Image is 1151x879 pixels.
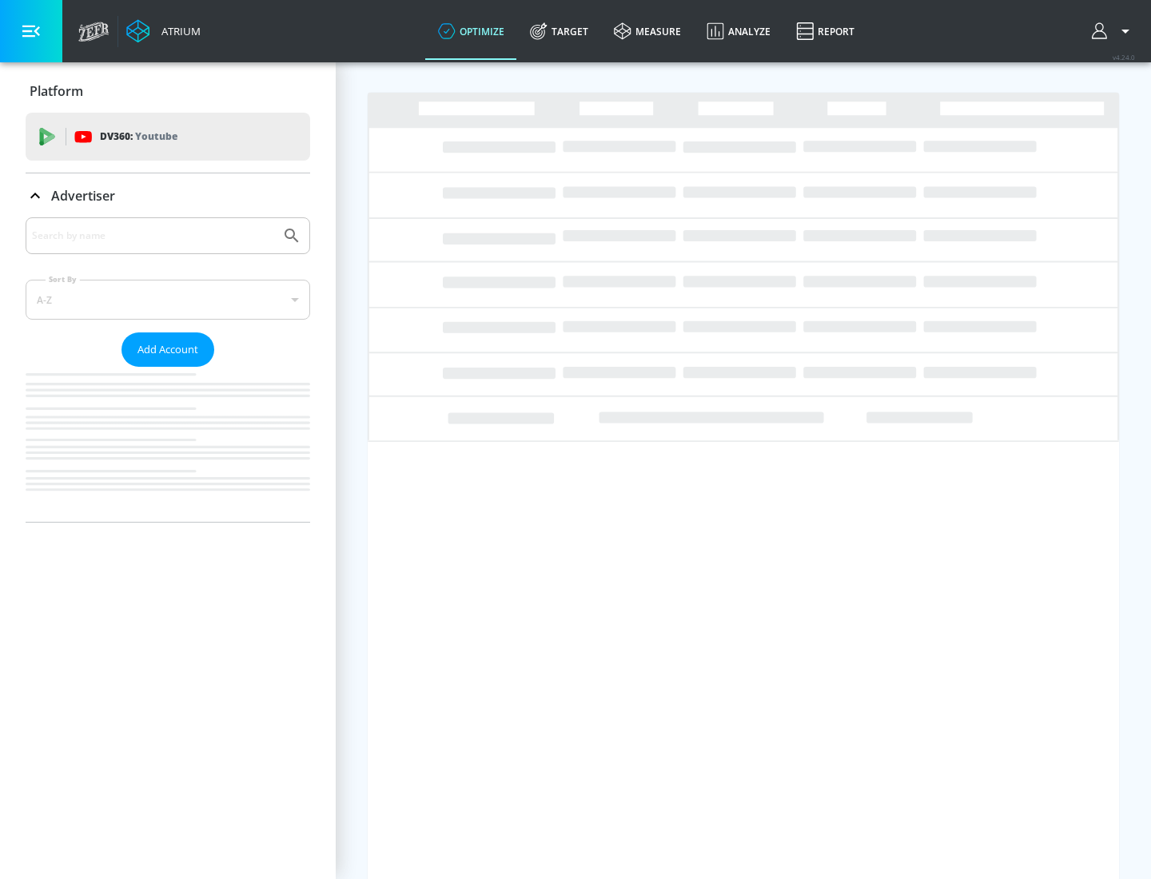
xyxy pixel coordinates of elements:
input: Search by name [32,225,274,246]
span: v 4.24.0 [1113,53,1135,62]
a: measure [601,2,694,60]
a: Report [783,2,867,60]
a: Analyze [694,2,783,60]
nav: list of Advertiser [26,367,310,522]
div: DV360: Youtube [26,113,310,161]
a: optimize [425,2,517,60]
div: A-Z [26,280,310,320]
a: Atrium [126,19,201,43]
span: Add Account [137,340,198,359]
div: Advertiser [26,173,310,218]
p: Platform [30,82,83,100]
label: Sort By [46,274,80,284]
p: DV360: [100,128,177,145]
div: Atrium [155,24,201,38]
div: Advertiser [26,217,310,522]
button: Add Account [121,332,214,367]
p: Advertiser [51,187,115,205]
div: Platform [26,69,310,113]
a: Target [517,2,601,60]
p: Youtube [135,128,177,145]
